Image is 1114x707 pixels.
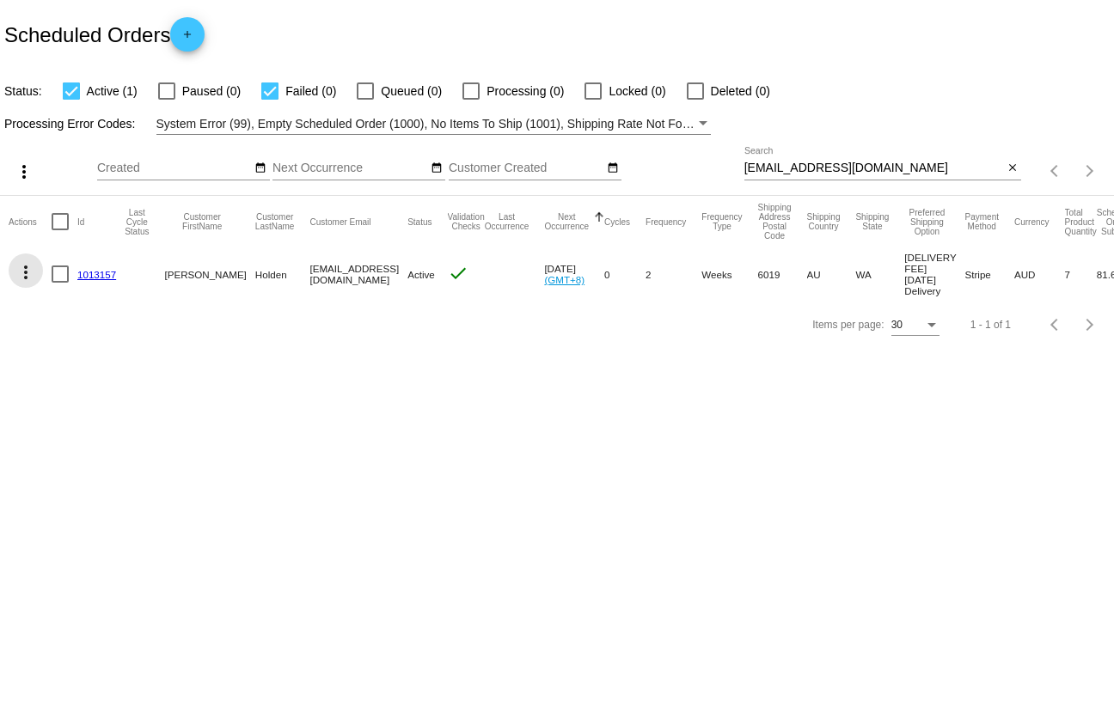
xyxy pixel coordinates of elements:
button: Change sorting for ShippingCountry [807,212,841,231]
button: Change sorting for FrequencyType [701,212,742,231]
span: Queued (0) [381,81,442,101]
button: Change sorting for CustomerFirstName [164,212,239,231]
a: (GMT+8) [544,274,585,285]
button: Change sorting for LastProcessingCycleId [125,208,149,236]
button: Change sorting for PreferredShippingOption [904,208,949,236]
span: Status: [4,84,42,98]
span: 30 [891,319,903,331]
button: Change sorting for ShippingPostcode [758,203,792,241]
mat-icon: close [1007,162,1019,175]
mat-icon: date_range [254,162,266,175]
mat-cell: 2 [646,247,701,301]
span: Active (1) [87,81,138,101]
mat-select: Filter by Processing Error Codes [156,113,712,135]
button: Change sorting for Frequency [646,216,686,227]
mat-cell: 6019 [758,247,807,301]
mat-cell: Stripe [965,247,1014,301]
span: Deleted (0) [711,81,770,101]
mat-cell: [EMAIL_ADDRESS][DOMAIN_NAME] [309,247,407,301]
mat-cell: AUD [1014,247,1065,301]
mat-select: Items per page: [891,320,940,332]
a: 1013157 [77,269,116,280]
button: Previous page [1038,308,1073,342]
mat-icon: more_vert [14,162,34,182]
span: Paused (0) [182,81,241,101]
mat-cell: Weeks [701,247,757,301]
button: Change sorting for CustomerLastName [255,212,295,231]
mat-header-cell: Actions [9,196,52,247]
mat-cell: [DELIVERY FEE] [DATE] Delivery [904,247,964,301]
button: Clear [1003,160,1021,178]
input: Next Occurrence [272,162,427,175]
h2: Scheduled Orders [4,17,205,52]
button: Change sorting for CustomerEmail [309,216,370,227]
mat-cell: [PERSON_NAME] [164,247,254,301]
mat-icon: check [448,263,468,283]
button: Change sorting for ShippingState [855,212,889,231]
button: Next page [1073,154,1107,188]
mat-icon: more_vert [15,262,36,283]
div: 1 - 1 of 1 [970,319,1011,331]
mat-cell: AU [807,247,856,301]
button: Change sorting for Id [77,216,84,227]
input: Customer Created [449,162,603,175]
button: Change sorting for CurrencyIso [1014,216,1050,227]
mat-header-cell: Validation Checks [448,196,485,247]
mat-icon: add [177,28,198,49]
span: Failed (0) [285,81,336,101]
span: Active [407,269,435,280]
mat-header-cell: Total Product Quantity [1065,196,1097,247]
mat-cell: 0 [604,247,646,301]
button: Previous page [1038,154,1073,188]
span: Processing (0) [487,81,564,101]
button: Next page [1073,308,1107,342]
input: Created [97,162,252,175]
span: Processing Error Codes: [4,117,136,131]
div: Items per page: [812,319,884,331]
button: Change sorting for Cycles [604,216,630,227]
button: Change sorting for LastOccurrenceUtc [485,212,529,231]
mat-cell: WA [855,247,904,301]
mat-cell: Holden [255,247,310,301]
mat-cell: 7 [1065,247,1097,301]
span: Locked (0) [609,81,665,101]
button: Change sorting for Status [407,216,432,227]
mat-icon: date_range [607,162,619,175]
button: Change sorting for NextOccurrenceUtc [544,212,589,231]
mat-icon: date_range [431,162,443,175]
button: Change sorting for PaymentMethod.Type [965,212,999,231]
mat-cell: [DATE] [544,247,604,301]
input: Search [744,162,1004,175]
